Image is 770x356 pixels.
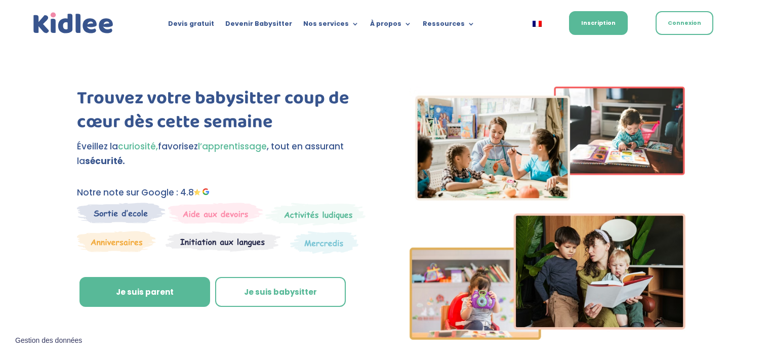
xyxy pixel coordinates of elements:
a: Devis gratuit [168,20,214,31]
span: l’apprentissage [198,140,267,152]
img: weekends [168,203,263,224]
p: Éveillez la favorisez , tout en assurant la [77,139,368,169]
img: logo_kidlee_bleu [31,10,116,36]
a: Nos services [303,20,359,31]
span: Gestion des données [15,336,82,345]
a: À propos [370,20,412,31]
img: Mercredi [265,203,366,226]
a: Kidlee Logo [31,10,116,36]
p: Notre note sur Google : 4.8 [77,185,368,200]
a: Je suis parent [79,277,210,307]
strong: sécurité. [85,155,125,167]
a: Je suis babysitter [215,277,346,307]
img: Sortie decole [77,203,166,223]
a: Inscription [569,11,628,35]
img: Anniversaire [77,231,156,252]
picture: Imgs-2 [410,331,686,343]
img: Français [533,21,542,27]
h1: Trouvez votre babysitter coup de cœur dès cette semaine [77,87,368,139]
a: Ressources [423,20,475,31]
img: Thematique [290,231,358,254]
a: Devenir Babysitter [225,20,292,31]
button: Gestion des données [9,330,88,351]
a: Connexion [656,11,713,35]
img: Atelier thematique [166,231,280,252]
span: curiosité, [118,140,158,152]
